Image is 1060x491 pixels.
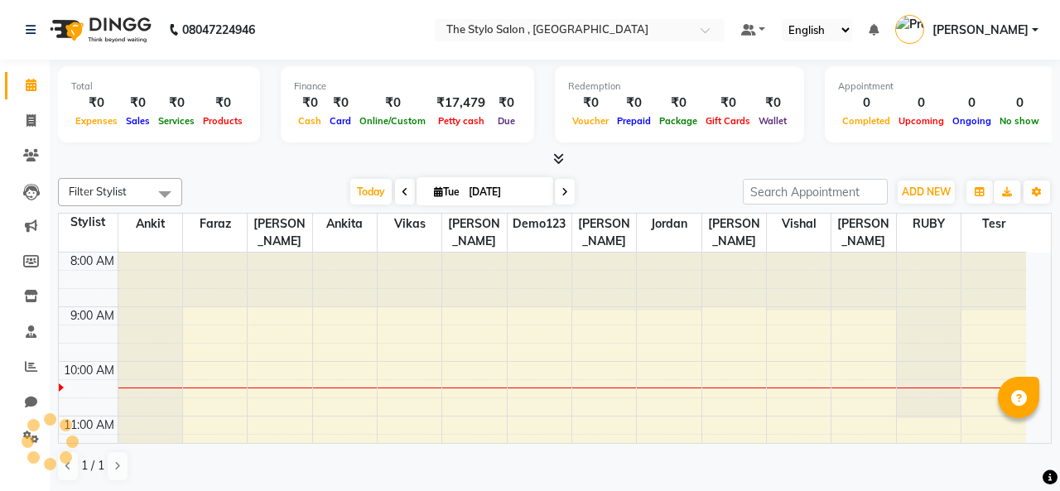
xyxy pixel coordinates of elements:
[182,7,255,53] b: 08047224946
[294,79,521,94] div: Finance
[568,94,613,113] div: ₹0
[995,94,1043,113] div: 0
[655,94,701,113] div: ₹0
[430,185,464,198] span: Tue
[71,115,122,127] span: Expenses
[613,115,655,127] span: Prepaid
[60,416,118,434] div: 11:00 AM
[154,94,199,113] div: ₹0
[897,214,961,234] span: RUBY
[702,214,766,252] span: [PERSON_NAME]
[572,214,636,252] span: [PERSON_NAME]
[637,214,701,234] span: Jordan
[434,115,489,127] span: Petty cash
[948,115,995,127] span: Ongoing
[199,94,247,113] div: ₹0
[754,94,791,113] div: ₹0
[743,179,888,205] input: Search Appointment
[442,214,506,252] span: [PERSON_NAME]
[831,214,895,252] span: [PERSON_NAME]
[655,115,701,127] span: Package
[894,115,948,127] span: Upcoming
[294,94,325,113] div: ₹0
[183,214,247,234] span: Faraz
[895,15,924,44] img: Pranav Kanase
[71,94,122,113] div: ₹0
[767,214,831,234] span: Vishal
[355,115,430,127] span: Online/Custom
[948,94,995,113] div: 0
[325,94,355,113] div: ₹0
[154,115,199,127] span: Services
[59,214,118,231] div: Stylist
[69,185,127,198] span: Filter Stylist
[902,185,951,198] span: ADD NEW
[67,253,118,270] div: 8:00 AM
[932,22,1029,39] span: [PERSON_NAME]
[894,94,948,113] div: 0
[701,115,754,127] span: Gift Cards
[378,214,441,234] span: Vikas
[71,79,247,94] div: Total
[355,94,430,113] div: ₹0
[122,115,154,127] span: Sales
[122,94,154,113] div: ₹0
[199,115,247,127] span: Products
[81,457,104,474] span: 1 / 1
[42,7,156,53] img: logo
[492,94,521,113] div: ₹0
[568,115,613,127] span: Voucher
[838,115,894,127] span: Completed
[464,180,547,205] input: 2025-09-02
[294,115,325,127] span: Cash
[350,179,392,205] span: Today
[613,94,655,113] div: ₹0
[838,79,1043,94] div: Appointment
[67,307,118,325] div: 9:00 AM
[568,79,791,94] div: Redemption
[508,214,571,234] span: Demo123
[248,214,311,252] span: [PERSON_NAME]
[118,214,182,234] span: Ankit
[701,94,754,113] div: ₹0
[961,214,1026,234] span: tesr
[494,115,519,127] span: Due
[838,94,894,113] div: 0
[313,214,377,234] span: Ankita
[60,362,118,379] div: 10:00 AM
[754,115,791,127] span: Wallet
[898,181,955,204] button: ADD NEW
[430,94,492,113] div: ₹17,479
[325,115,355,127] span: Card
[995,115,1043,127] span: No show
